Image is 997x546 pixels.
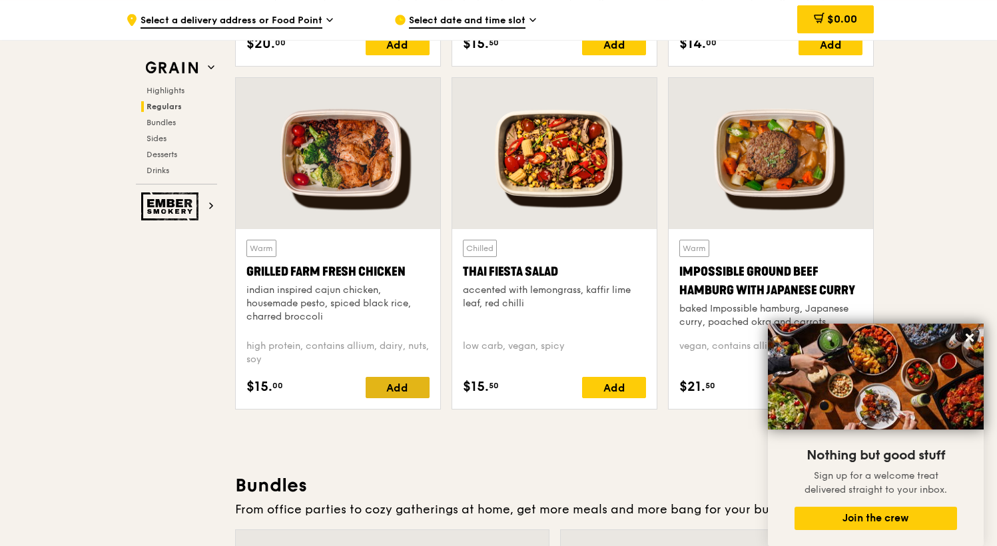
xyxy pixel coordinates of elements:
[141,56,202,80] img: Grain web logo
[141,14,322,29] span: Select a delivery address or Food Point
[705,380,715,391] span: 50
[246,377,272,397] span: $15.
[141,192,202,220] img: Ember Smokery web logo
[805,470,947,495] span: Sign up for a welcome treat delivered straight to your inbox.
[235,500,874,519] div: From office parties to cozy gatherings at home, get more meals and more bang for your buck.
[147,86,184,95] span: Highlights
[147,134,166,143] span: Sides
[463,340,646,366] div: low carb, vegan, spicy
[147,118,176,127] span: Bundles
[272,380,283,391] span: 00
[246,240,276,257] div: Warm
[366,377,430,398] div: Add
[795,507,957,530] button: Join the crew
[799,34,862,55] div: Add
[807,447,945,463] span: Nothing but good stuff
[246,34,275,54] span: $20.
[679,262,862,300] div: Impossible Ground Beef Hamburg with Japanese Curry
[463,262,646,281] div: Thai Fiesta Salad
[827,13,857,25] span: $0.00
[463,34,489,54] span: $15.
[147,150,177,159] span: Desserts
[147,166,169,175] span: Drinks
[679,34,706,54] span: $14.
[706,37,717,48] span: 00
[235,473,874,497] h3: Bundles
[582,34,646,55] div: Add
[366,34,430,55] div: Add
[679,302,862,329] div: baked Impossible hamburg, Japanese curry, poached okra and carrots
[463,284,646,310] div: accented with lemongrass, kaffir lime leaf, red chilli
[582,377,646,398] div: Add
[275,37,286,48] span: 00
[246,262,430,281] div: Grilled Farm Fresh Chicken
[246,340,430,366] div: high protein, contains allium, dairy, nuts, soy
[489,37,499,48] span: 50
[463,377,489,397] span: $15.
[679,340,862,366] div: vegan, contains allium, soy, wheat
[679,240,709,257] div: Warm
[768,324,984,429] img: DSC07876-Edit02-Large.jpeg
[147,102,182,111] span: Regulars
[409,14,525,29] span: Select date and time slot
[246,284,430,324] div: indian inspired cajun chicken, housemade pesto, spiced black rice, charred broccoli
[959,327,980,348] button: Close
[463,240,497,257] div: Chilled
[679,377,705,397] span: $21.
[489,380,499,391] span: 50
